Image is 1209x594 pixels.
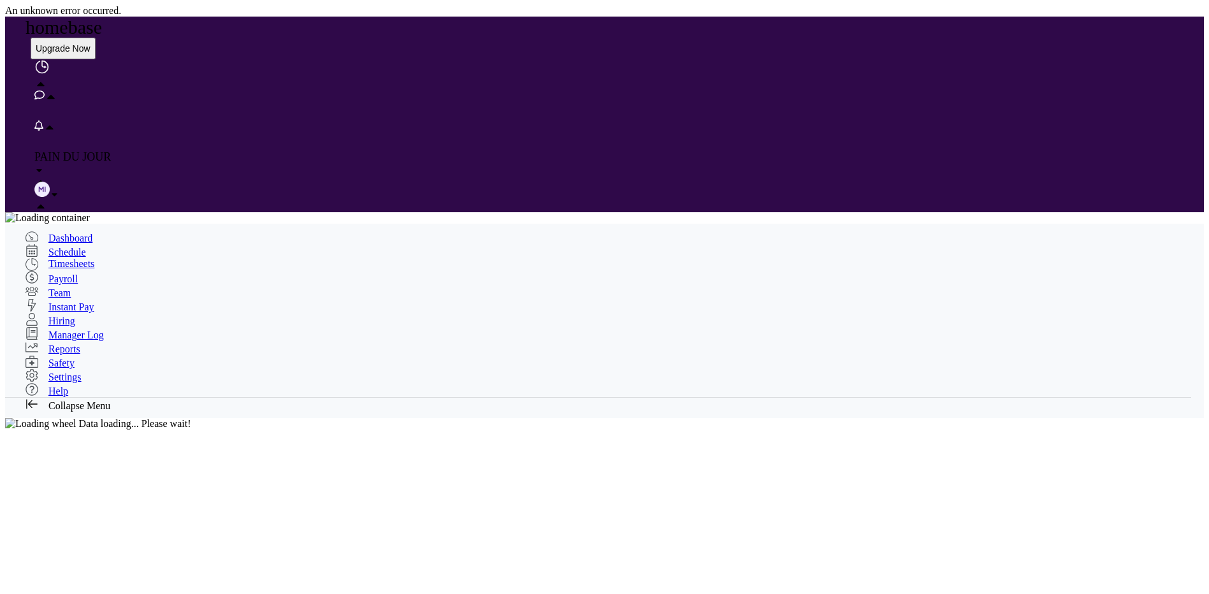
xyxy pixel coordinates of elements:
img: avatar [34,182,50,197]
span: Team [48,287,71,298]
a: Reports [5,335,80,363]
a: Settings [5,363,82,391]
a: Safety [5,349,75,377]
a: Team [5,279,71,307]
img: Loading wheel [5,418,76,430]
img: svg+xml;base64,PHN2ZyB4bWxucz0iaHR0cDovL3d3dy53My5vcmcvMjAwMC9zdmciIHdpZHRoPSIyNCIgaGVpZ2h0PSIyNC... [34,59,50,75]
a: Dashboard [5,224,92,252]
span: Upgrade Now [36,43,90,54]
img: Loading container [5,212,90,224]
span: Dashboard [48,233,92,243]
span: Safety [48,358,75,368]
span: Manager Log [48,330,104,340]
span: Instant Pay [48,301,94,312]
a: Manager Log [5,321,104,349]
a: Help [5,377,68,405]
div: An unknown error occurred. [5,5,1204,17]
a: Payroll [5,264,78,293]
span: homebase [25,17,102,38]
span: Schedule [48,247,86,257]
span: Hiring [48,315,75,326]
span: Help [48,386,68,396]
a: Timesheets [5,249,94,278]
span: Data loading... Please wait! [79,418,191,429]
span: Settings [48,372,82,382]
span: Timesheets [48,258,94,269]
a: Instant Pay [5,293,94,321]
a: Schedule [5,238,86,266]
span: Payroll [48,273,78,284]
button: Upgrade Now [31,38,96,59]
span: Reports [48,344,80,354]
span: PAIN DU JOUR [34,150,111,163]
a: Hiring [5,307,75,335]
span: Collapse Menu [48,400,110,411]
